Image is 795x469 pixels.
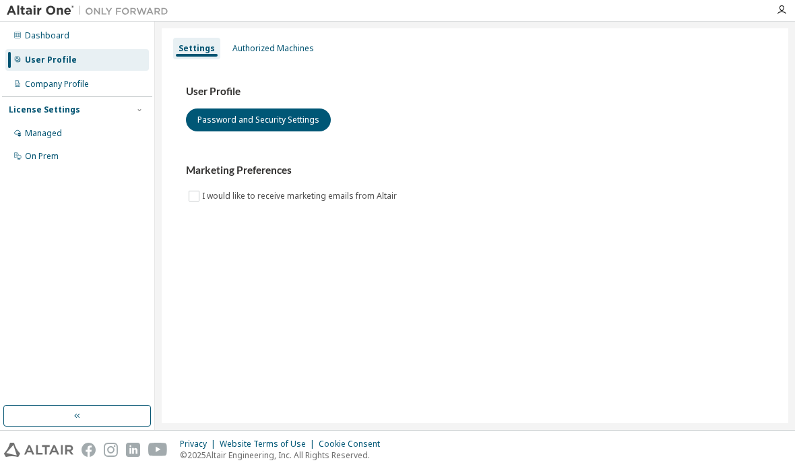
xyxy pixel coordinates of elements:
[186,108,331,131] button: Password and Security Settings
[25,79,89,90] div: Company Profile
[126,443,140,457] img: linkedin.svg
[232,43,314,54] div: Authorized Machines
[319,439,388,449] div: Cookie Consent
[179,43,215,54] div: Settings
[186,85,764,98] h3: User Profile
[180,449,388,461] p: © 2025 Altair Engineering, Inc. All Rights Reserved.
[25,151,59,162] div: On Prem
[82,443,96,457] img: facebook.svg
[220,439,319,449] div: Website Terms of Use
[25,128,62,139] div: Managed
[7,4,175,18] img: Altair One
[202,188,400,204] label: I would like to receive marketing emails from Altair
[4,443,73,457] img: altair_logo.svg
[186,164,764,177] h3: Marketing Preferences
[25,55,77,65] div: User Profile
[104,443,118,457] img: instagram.svg
[148,443,168,457] img: youtube.svg
[180,439,220,449] div: Privacy
[25,30,69,41] div: Dashboard
[9,104,80,115] div: License Settings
